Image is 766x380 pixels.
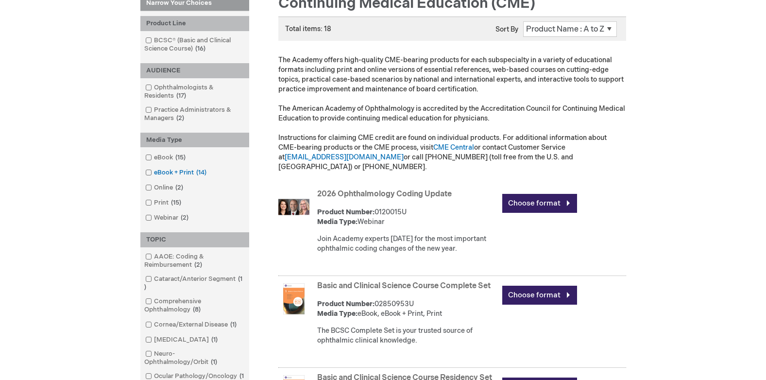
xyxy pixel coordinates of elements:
span: 1 [209,336,220,344]
div: Media Type [140,133,249,148]
div: TOPIC [140,232,249,247]
strong: Product Number: [317,208,374,216]
a: AAOE: Coding & Reimbursement2 [143,252,247,270]
span: 1 [228,321,239,328]
span: 15 [173,154,188,161]
a: Practice Administrators & Managers2 [143,105,247,123]
div: 02850953U eBook, eBook + Print, Print [317,299,497,319]
span: 2 [174,114,187,122]
span: Total items: 18 [285,25,331,33]
strong: Media Type: [317,310,357,318]
div: The BCSC Complete Set is your trusted source of ophthalmic clinical knowledge. [317,326,497,345]
span: 2 [192,261,204,269]
a: Cornea/External Disease1 [143,320,240,329]
label: Sort By [495,25,518,34]
a: Basic and Clinical Science Course Complete Set [317,281,491,291]
a: [MEDICAL_DATA]1 [143,335,221,345]
span: 17 [174,92,188,100]
span: 14 [194,169,209,176]
a: 2026 Ophthalmology Coding Update [317,190,452,199]
a: BCSC® (Basic and Clinical Science Course)16 [143,36,247,53]
div: AUDIENCE [140,63,249,78]
a: Choose format [502,286,577,305]
div: 0120015U Webinar [317,207,497,227]
img: 2026 Ophthalmology Coding Update [278,191,309,223]
div: Join Academy experts [DATE] for the most important ophthalmic coding changes of the new year. [317,234,497,254]
a: eBook15 [143,153,189,162]
a: [EMAIL_ADDRESS][DOMAIN_NAME] [285,153,404,161]
a: CME Central [433,143,474,152]
a: Online2 [143,183,187,192]
p: The Academy offers high-quality CME-bearing products for each subspecialty in a variety of educat... [278,55,626,172]
span: 2 [178,214,191,222]
a: Choose format [502,194,577,213]
a: Print15 [143,198,185,207]
a: Neuro-Ophthalmology/Orbit1 [143,349,247,367]
span: 16 [193,45,208,52]
div: Product Line [140,16,249,31]
strong: Media Type: [317,218,357,226]
a: eBook + Print14 [143,168,210,177]
span: 1 [208,358,220,366]
img: Basic and Clinical Science Course Complete Set [278,283,309,314]
strong: Product Number: [317,300,374,308]
a: Cataract/Anterior Segment1 [143,275,247,292]
a: Webinar2 [143,213,192,223]
span: 8 [190,306,203,313]
span: 2 [173,184,186,191]
span: 15 [169,199,184,207]
span: 1 [144,275,242,291]
a: Ophthalmologists & Residents17 [143,83,247,101]
a: Comprehensive Ophthalmology8 [143,297,247,314]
